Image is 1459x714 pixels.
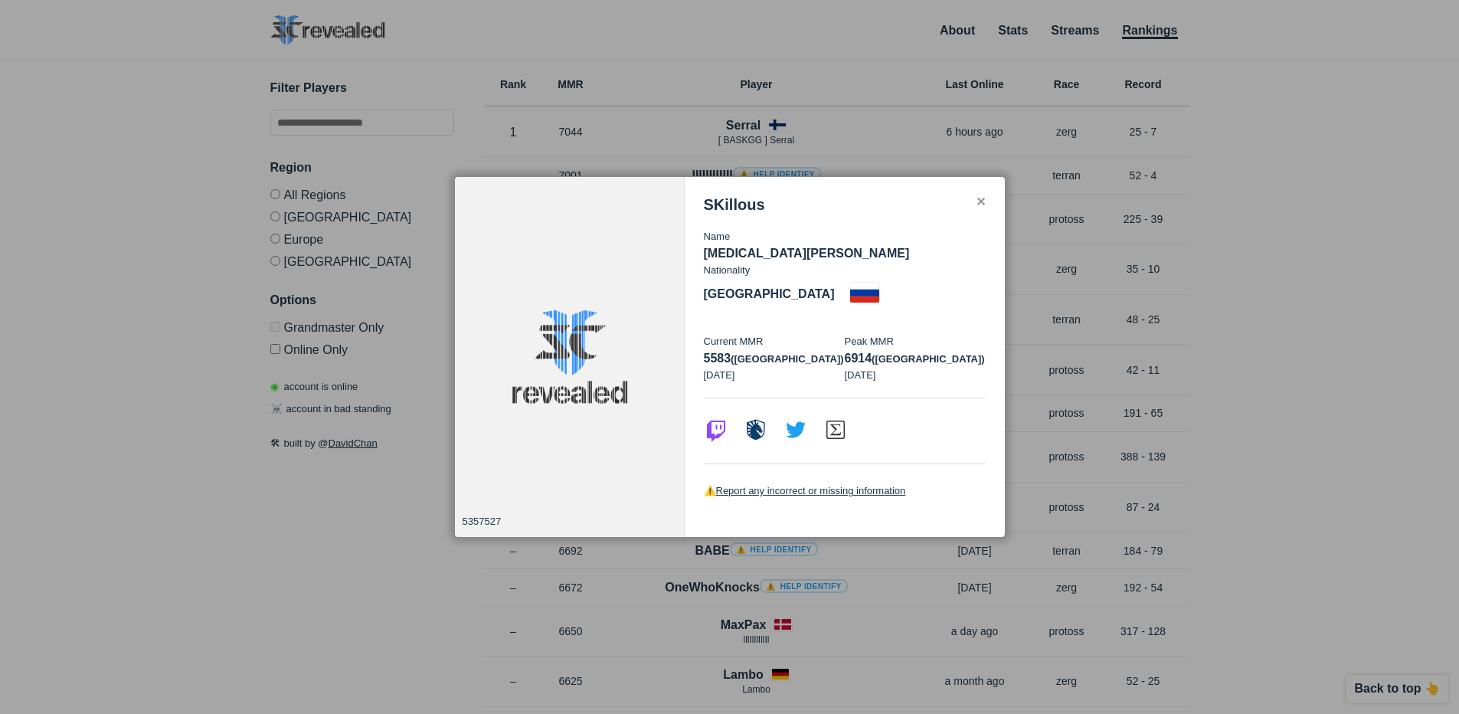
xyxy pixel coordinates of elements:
h3: SKillous [704,196,765,214]
p: Peak MMR [845,334,986,349]
a: Visit Twitter profile [783,431,808,444]
p: [GEOGRAPHIC_DATA] [704,285,835,303]
a: Visit Aligulac profile [823,431,848,444]
img: icon-twitch.7daa0e80.svg [704,418,728,442]
p: 6914 [845,349,986,368]
img: icon-twitter.b0e6f5a1.svg [783,418,808,442]
a: Visit Liquidpedia profile [744,431,768,444]
a: Visit Twitch profile [704,431,728,444]
p: [MEDICAL_DATA][PERSON_NAME] [704,244,986,263]
img: scale_1200 [455,177,685,537]
p: ⚠️ [704,483,986,499]
span: ([GEOGRAPHIC_DATA]) [872,353,985,365]
img: icon-liquidpedia.02c3dfcd.svg [744,418,768,442]
p: Current MMR [704,334,845,349]
p: [DATE] [845,368,986,383]
a: Report any incorrect or missing information [716,485,906,496]
div: ✕ [976,196,986,208]
span: ([GEOGRAPHIC_DATA]) [731,353,844,365]
img: icon-aligulac.ac4eb113.svg [823,418,848,442]
p: Nationality [704,263,751,278]
span: [DATE] [704,369,735,381]
p: Name [704,229,986,244]
p: 5583 [704,349,845,368]
p: 5357527 [463,514,502,529]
